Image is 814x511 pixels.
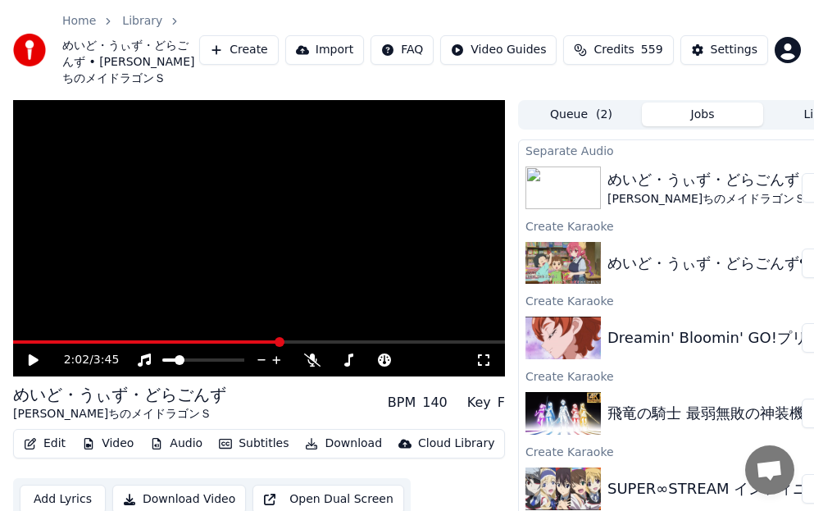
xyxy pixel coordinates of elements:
a: Home [62,13,96,30]
button: Settings [680,35,768,65]
button: FAQ [371,35,434,65]
button: Video Guides [440,35,557,65]
nav: breadcrumb [62,13,199,87]
button: Edit [17,432,72,455]
div: めいど・うぃず・どらごんず [607,168,806,191]
button: Video [75,432,140,455]
div: 140 [422,393,448,413]
button: Jobs [642,103,763,126]
div: [PERSON_NAME]ちのメイドラゴンＳ [13,406,226,422]
div: めいど・うぃず・どらごんず [13,383,226,406]
div: F [498,393,505,413]
div: チャットを開く [745,445,794,495]
button: Audio [143,432,209,455]
span: 3:45 [93,352,119,368]
span: Credits [593,42,634,58]
a: Library [122,13,162,30]
span: 559 [641,42,663,58]
div: Cloud Library [418,436,494,452]
button: Create [199,35,279,65]
button: Import [285,35,364,65]
button: Queue [521,103,642,126]
div: [PERSON_NAME]ちのメイドラゴンＳ [607,191,806,208]
span: ( 2 ) [596,107,612,123]
div: Key [467,393,491,413]
button: Credits559 [563,35,673,65]
span: 2:02 [64,352,89,368]
button: Subtitles [212,432,295,455]
img: youka [13,34,46,66]
div: / [64,352,103,368]
span: めいど・うぃず・どらごんず • [PERSON_NAME]ちのメイドラゴンＳ [62,38,199,87]
div: BPM [388,393,416,413]
button: Download [298,432,389,455]
div: Settings [711,42,757,58]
